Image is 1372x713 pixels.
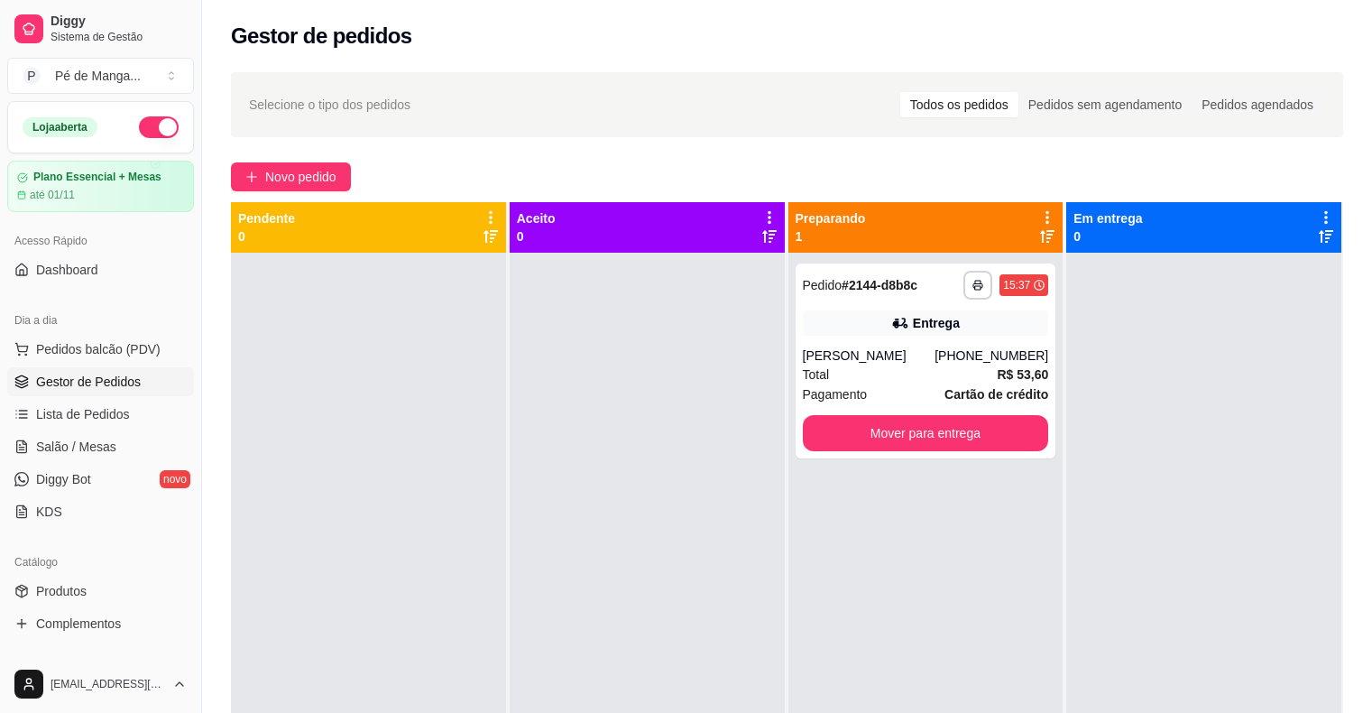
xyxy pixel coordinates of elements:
span: plus [245,171,258,183]
span: Sistema de Gestão [51,30,187,44]
button: Alterar Status [139,116,179,138]
article: até 01/11 [30,188,75,202]
div: Pedidos sem agendamento [1018,92,1192,117]
span: Pedidos balcão (PDV) [36,340,161,358]
div: Entrega [913,314,960,332]
span: Complementos [36,615,121,633]
span: [EMAIL_ADDRESS][DOMAIN_NAME] [51,677,165,691]
div: Todos os pedidos [900,92,1018,117]
p: 0 [517,227,556,245]
div: Acesso Rápido [7,227,194,255]
span: Diggy [51,14,187,30]
span: Total [803,365,830,384]
span: Selecione o tipo dos pedidos [249,95,410,115]
span: Pedido [803,278,843,292]
span: KDS [36,503,62,521]
div: [PHONE_NUMBER] [935,347,1048,365]
a: Gestor de Pedidos [7,367,194,396]
button: Select a team [7,58,194,94]
p: Aceito [517,209,556,227]
p: Pendente [238,209,295,227]
a: Produtos [7,577,194,606]
strong: Cartão de crédito [944,387,1048,402]
p: 0 [1073,227,1142,245]
p: 0 [238,227,295,245]
p: 1 [796,227,866,245]
div: 15:37 [1003,278,1030,292]
a: Salão / Mesas [7,432,194,461]
h2: Gestor de pedidos [231,22,412,51]
a: DiggySistema de Gestão [7,7,194,51]
strong: # 2144-d8b8c [842,278,917,292]
strong: R$ 53,60 [997,367,1048,382]
article: Plano Essencial + Mesas [33,171,161,184]
button: Novo pedido [231,162,351,191]
a: KDS [7,497,194,526]
a: Complementos [7,609,194,638]
span: Lista de Pedidos [36,405,130,423]
button: Mover para entrega [803,415,1049,451]
a: Dashboard [7,255,194,284]
a: Lista de Pedidos [7,400,194,429]
span: Novo pedido [265,167,336,187]
button: [EMAIL_ADDRESS][DOMAIN_NAME] [7,662,194,706]
span: Pagamento [803,384,868,404]
a: Plano Essencial + Mesasaté 01/11 [7,161,194,212]
button: Pedidos balcão (PDV) [7,335,194,364]
span: P [23,67,41,85]
div: [PERSON_NAME] [803,347,935,365]
span: Produtos [36,582,87,600]
div: Pé de Manga ... [55,67,141,85]
div: Pedidos agendados [1192,92,1323,117]
span: Dashboard [36,261,98,279]
div: Catálogo [7,548,194,577]
span: Gestor de Pedidos [36,373,141,391]
p: Em entrega [1073,209,1142,227]
span: Diggy Bot [36,470,91,488]
p: Preparando [796,209,866,227]
a: Diggy Botnovo [7,465,194,494]
div: Dia a dia [7,306,194,335]
span: Salão / Mesas [36,438,116,456]
div: Loja aberta [23,117,97,137]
